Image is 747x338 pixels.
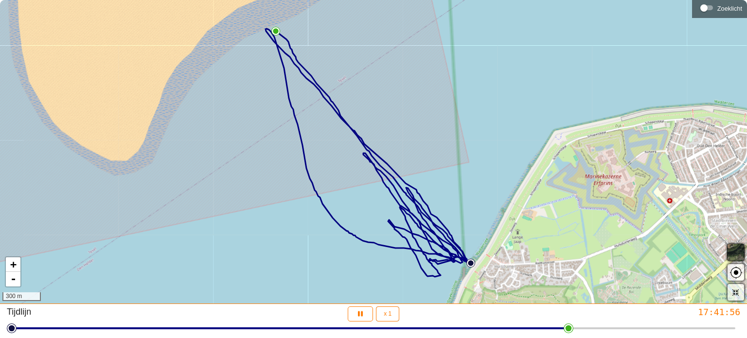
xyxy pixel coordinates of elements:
div: Zoeklicht [697,0,742,15]
a: Zoom out [6,272,20,286]
span: x 1 [384,311,391,317]
img: PathStart.svg [466,259,475,267]
div: 17:41:56 [498,306,740,318]
div: Zoeklicht [717,5,742,12]
div: Tijdlijn [7,306,249,321]
div: 300 m [2,292,41,301]
img: PathEnd.svg [271,27,280,36]
a: Zoom in [6,257,20,272]
button: x 1 [376,306,399,321]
